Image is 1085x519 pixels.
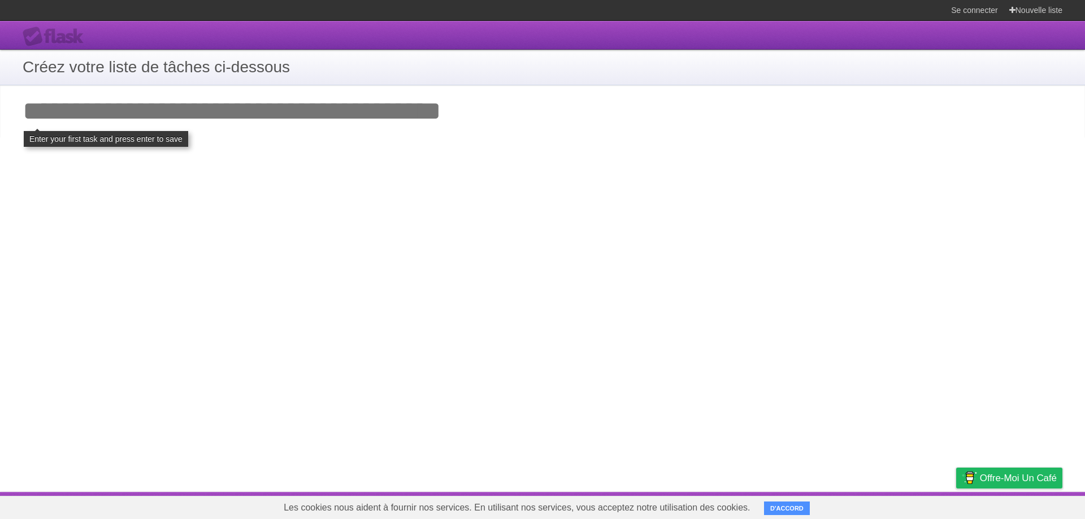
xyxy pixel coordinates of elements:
a: Développeurs [768,495,824,516]
a: Confidentialité [881,495,938,516]
font: Créez votre liste de tâches ci-dessous [23,58,290,76]
font: Nouvelle liste [1015,6,1062,15]
a: Proposer une fonctionnalité [952,495,1062,516]
a: Termes [837,495,867,516]
a: Offre-moi un café [956,468,1062,489]
a: À propos [718,495,754,516]
font: Les cookies nous aident à fournir nos services. En utilisant nos services, vous acceptez notre ut... [284,503,750,512]
img: Offre-moi un café [962,468,977,487]
font: Offre-moi un café [980,473,1057,483]
font: D'ACCORD [770,505,804,512]
button: D'ACCORD [764,501,810,515]
font: Se connecter [951,6,998,15]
